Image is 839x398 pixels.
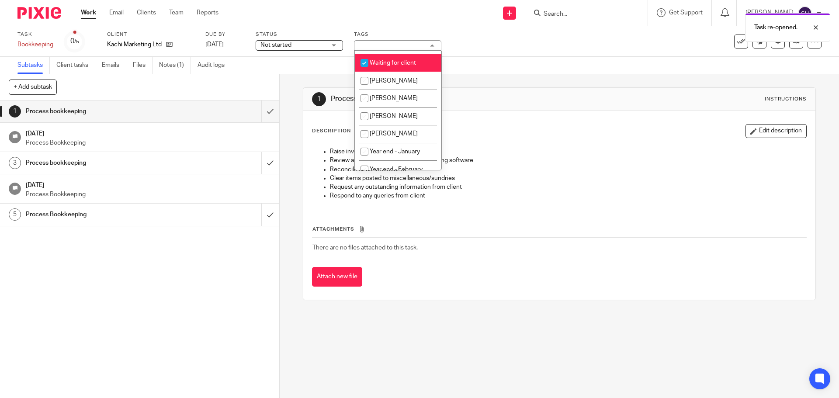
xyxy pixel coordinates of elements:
[798,6,812,20] img: svg%3E
[330,191,806,200] p: Respond to any queries from client
[330,183,806,191] p: Request any outstanding information from client
[370,149,420,155] span: Year end - January
[26,179,270,190] h1: [DATE]
[765,96,807,103] div: Instructions
[56,57,95,74] a: Client tasks
[205,42,224,48] span: [DATE]
[9,157,21,169] div: 3
[81,8,96,17] a: Work
[312,227,354,232] span: Attachments
[745,124,807,138] button: Edit description
[133,57,153,74] a: Files
[137,8,156,17] a: Clients
[17,7,61,19] img: Pixie
[17,57,50,74] a: Subtasks
[312,128,351,135] p: Description
[330,174,806,183] p: Clear items posted to miscellaneous/sundries
[198,57,231,74] a: Audit logs
[330,165,806,174] p: Reconcile all bank accounts
[26,190,270,199] p: Process Bookkeeping
[107,40,162,49] p: Kachi Marketing Ltd
[74,39,79,44] small: /5
[26,208,177,221] h1: Process Bookkeeping
[9,208,21,221] div: 5
[312,267,362,287] button: Attach new file
[754,23,797,32] p: Task re-opened.
[9,105,21,118] div: 1
[330,147,806,156] p: Raise invoices (If needed)
[312,245,418,251] span: There are no files attached to this task.
[370,166,423,173] span: Year end - February
[205,31,245,38] label: Due by
[107,31,194,38] label: Client
[17,40,53,49] div: Bookkeeping
[9,80,57,94] button: + Add subtask
[197,8,218,17] a: Reports
[70,36,79,46] div: 0
[102,57,126,74] a: Emails
[354,31,441,38] label: Tags
[370,131,418,137] span: [PERSON_NAME]
[370,78,418,84] span: [PERSON_NAME]
[26,156,177,170] h1: Process bookkeeping
[256,31,343,38] label: Status
[26,138,270,147] p: Process Bookkeeping
[26,105,177,118] h1: Process bookkeeping
[370,95,418,101] span: [PERSON_NAME]
[26,127,270,138] h1: [DATE]
[17,31,53,38] label: Task
[370,60,416,66] span: Waiting for client
[331,94,578,104] h1: Process bookkeeping
[159,57,191,74] a: Notes (1)
[312,92,326,106] div: 1
[260,42,291,48] span: Not started
[169,8,184,17] a: Team
[370,113,418,119] span: [PERSON_NAME]
[330,156,806,165] p: Review and publish files in receipt scanning software
[109,8,124,17] a: Email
